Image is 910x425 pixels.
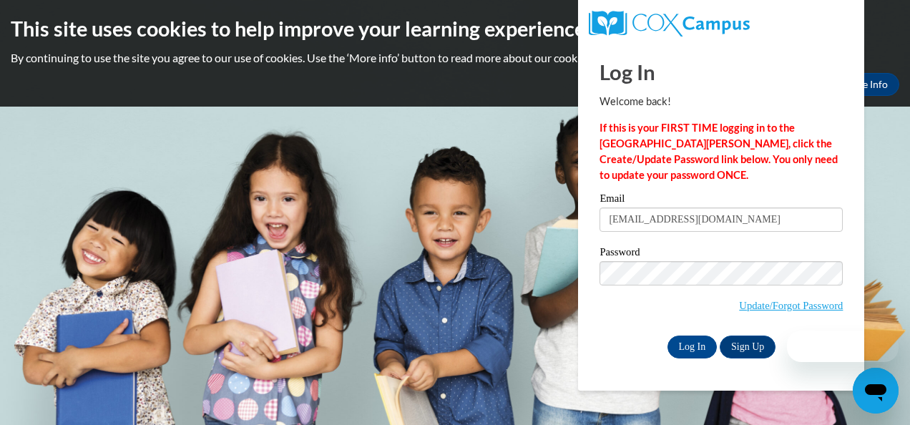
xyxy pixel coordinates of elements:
[600,57,843,87] h1: Log In
[787,331,899,362] iframe: Message from company
[667,336,718,358] input: Log In
[853,368,899,414] iframe: Button to launch messaging window
[600,247,843,261] label: Password
[589,11,749,36] img: COX Campus
[720,336,776,358] a: Sign Up
[600,193,843,207] label: Email
[11,50,899,66] p: By continuing to use the site you agree to our use of cookies. Use the ‘More info’ button to read...
[11,14,899,43] h2: This site uses cookies to help improve your learning experience.
[739,300,843,311] a: Update/Forgot Password
[600,94,843,109] p: Welcome back!
[600,122,838,181] strong: If this is your FIRST TIME logging in to the [GEOGRAPHIC_DATA][PERSON_NAME], click the Create/Upd...
[832,73,899,96] a: More Info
